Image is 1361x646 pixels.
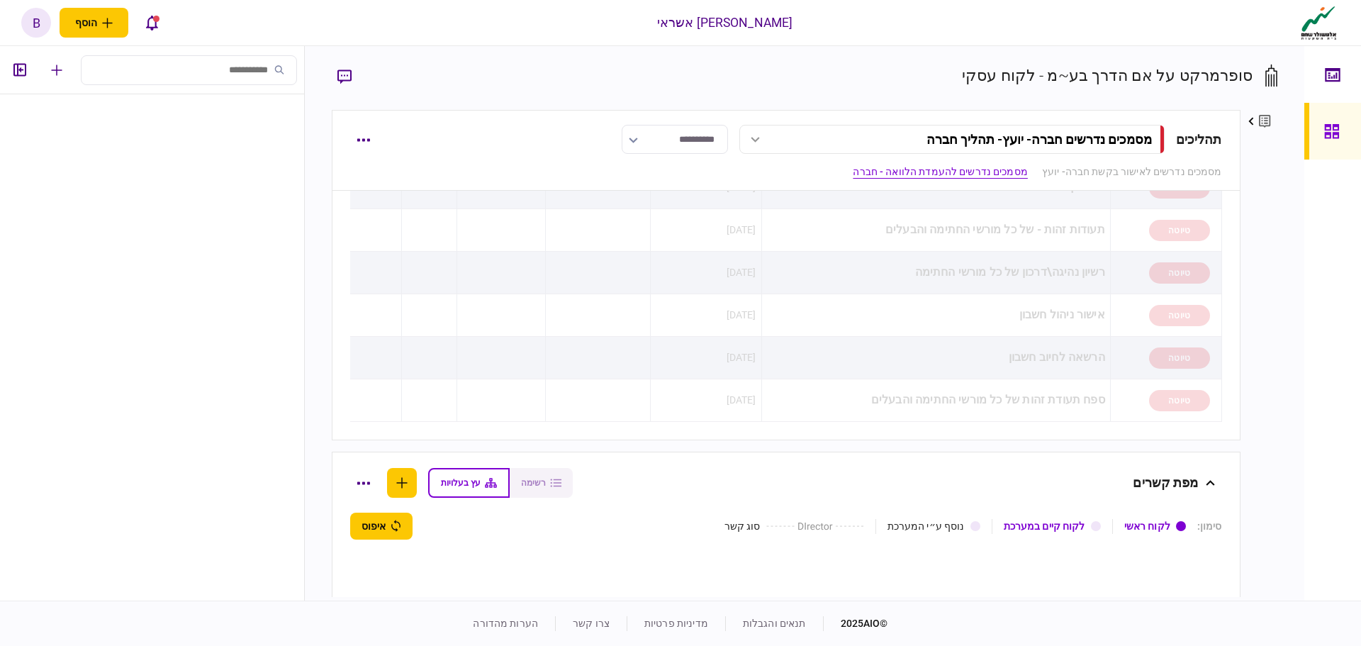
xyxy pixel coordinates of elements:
[727,265,756,279] div: [DATE]
[926,132,1152,147] div: מסמכים נדרשים חברה- יועץ - תהליך חברה
[887,519,965,534] div: נוסף ע״י המערכת
[1133,468,1198,498] div: מפת קשרים
[21,8,51,38] button: b
[1149,220,1210,241] div: טיוטה
[767,384,1105,416] div: ספח תעודת זהות של כל מורשי החתימה והבעלים
[1149,390,1210,411] div: טיוטה
[1197,519,1222,534] div: סימון :
[1176,130,1222,149] div: תהליכים
[739,125,1165,154] button: מסמכים נדרשים חברה- יועץ- תהליך חברה
[853,165,1027,179] a: מסמכים נדרשים להעמדת הלוואה - חברה
[767,214,1105,246] div: תעודות זהות - של כל מורשי החתימה והבעלים
[724,519,761,534] div: סוג קשר
[60,8,128,38] button: פתח תפריט להוספת לקוח
[767,299,1105,331] div: אישור ניהול חשבון
[743,618,806,629] a: תנאים והגבלות
[137,8,167,38] button: פתח רשימת התראות
[473,618,538,629] a: הערות מהדורה
[441,478,481,488] span: עץ בעלויות
[1149,347,1210,369] div: טיוטה
[1004,519,1085,534] div: לקוח קיים במערכת
[727,223,756,237] div: [DATE]
[657,13,793,32] div: [PERSON_NAME] אשראי
[727,308,756,322] div: [DATE]
[510,468,573,498] button: רשימה
[1042,165,1222,179] a: מסמכים נדרשים לאישור בקשת חברה- יועץ
[573,618,610,629] a: צרו קשר
[1149,262,1210,284] div: טיוטה
[823,616,888,631] div: © 2025 AIO
[727,350,756,364] div: [DATE]
[521,478,546,488] span: רשימה
[767,342,1105,374] div: הרשאה לחיוב חשבון
[1124,519,1170,534] div: לקוח ראשי
[962,64,1253,87] div: סופרמרקט על אם הדרך בע~מ - לקוח עסקי
[644,618,708,629] a: מדיניות פרטיות
[727,393,756,407] div: [DATE]
[767,257,1105,289] div: רשיון נהיגה\דרכון של כל מורשי החתימה
[350,513,413,540] button: איפוס
[1298,5,1340,40] img: client company logo
[1149,305,1210,326] div: טיוטה
[428,468,510,498] button: עץ בעלויות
